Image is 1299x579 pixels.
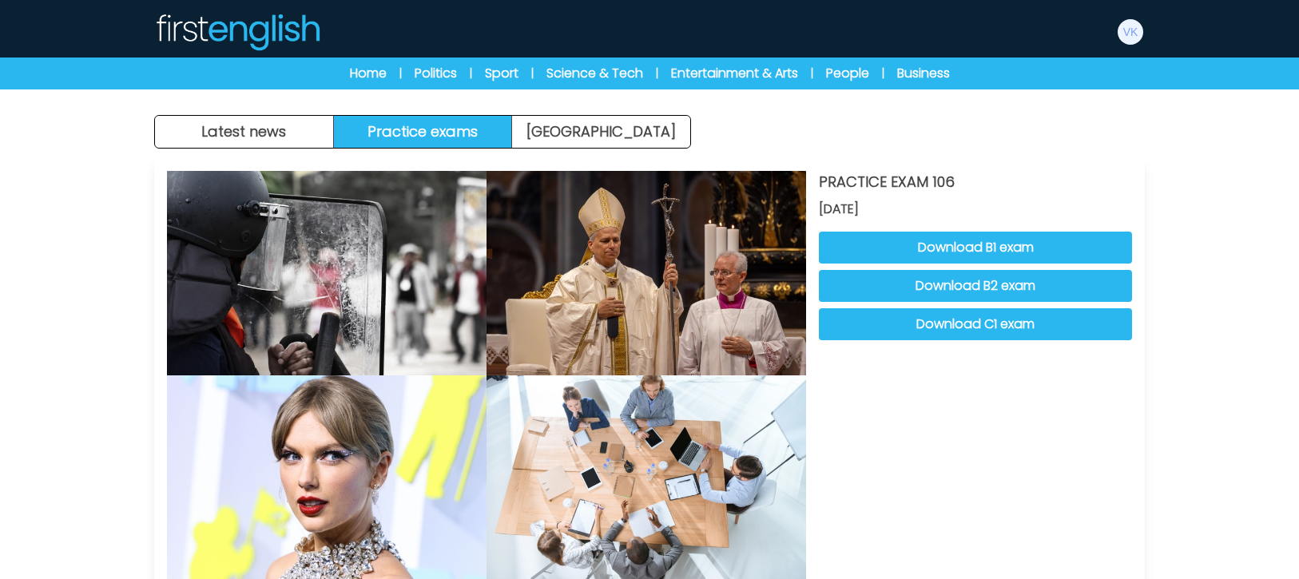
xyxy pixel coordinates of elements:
[487,171,806,375] img: PRACTICE EXAM 106
[531,65,534,81] span: |
[334,116,513,148] button: Practice exams
[546,64,643,83] a: Science & Tech
[826,64,869,83] a: People
[155,116,334,148] button: Latest news
[399,65,402,81] span: |
[671,64,798,83] a: Entertainment & Arts
[811,65,813,81] span: |
[167,171,487,375] img: PRACTICE EXAM 106
[470,65,472,81] span: |
[656,65,658,81] span: |
[897,64,950,83] a: Business
[415,64,457,83] a: Politics
[154,13,320,51] img: Logo
[882,65,884,81] span: |
[1118,19,1143,45] img: Vanessa Nicole Krol
[819,270,1132,302] button: Download B2 exam
[819,232,1132,264] button: Download B1 exam
[819,200,1132,219] span: [DATE]
[512,116,690,148] a: [GEOGRAPHIC_DATA]
[819,308,1132,340] button: Download C1 exam
[350,64,387,83] a: Home
[485,64,518,83] a: Sport
[819,171,1132,193] h3: PRACTICE EXAM 106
